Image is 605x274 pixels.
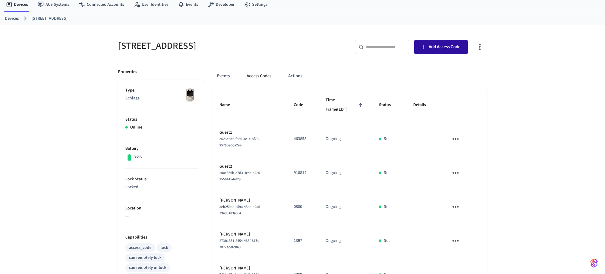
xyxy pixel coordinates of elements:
span: Status [379,100,399,110]
td: Ongoing [318,190,371,224]
span: Code [294,100,311,110]
div: access_code [129,245,151,251]
p: Properties [118,69,137,75]
p: Set [384,136,390,142]
img: Schlage Sense Smart Deadbolt with Camelot Trim, Front [182,87,198,102]
span: aeb250ec-e59a-43ae-b9ad-79a95183a594 [219,204,262,216]
button: Access Codes [242,69,276,83]
p: [PERSON_NAME] [219,265,279,272]
span: e623c6d6-f866-4e1e-8f73-2578ba0ca2ee [219,136,260,148]
img: SeamLogoGradient.69752ec5.svg [590,258,598,268]
button: Add Access Code [414,40,468,54]
a: Devices [5,15,19,22]
div: ant example [212,69,487,83]
p: [PERSON_NAME] [219,231,279,238]
p: Set [384,204,390,210]
div: lock [161,245,168,251]
p: Type [125,87,198,94]
h5: [STREET_ADDRESS] [118,40,299,52]
span: Add Access Code [429,43,461,51]
p: 96% [134,153,142,160]
div: can remotely lock [129,255,161,261]
p: [PERSON_NAME] [219,197,279,204]
p: Set [384,170,390,176]
p: 0880 [294,204,311,210]
p: Guest2 [219,163,279,170]
p: 463858 [294,136,311,142]
div: can remotely unlock [129,265,166,271]
td: Ongoing [318,224,371,258]
span: 273b1351-8454-488f-817c-a877acefc0a9 [219,238,260,250]
p: Status [125,116,198,123]
p: 1397 [294,238,311,244]
p: 918814 [294,170,311,176]
p: Capabilities [125,234,198,241]
span: Details [413,100,434,110]
p: Location [125,205,198,212]
td: Ongoing [318,122,371,156]
span: Time Frame(EDT) [326,95,364,115]
span: c0ac666b-a7d3-4c4e-a2c6-25561454ef29 [219,170,261,182]
p: — [125,213,198,219]
span: Name [219,100,238,110]
button: Actions [283,69,307,83]
p: Lock Status [125,176,198,182]
p: Guest1 [219,129,279,136]
p: Schlage [125,95,198,102]
td: Ongoing [318,156,371,190]
a: [STREET_ADDRESS] [32,15,67,22]
button: Events [212,69,235,83]
p: Set [384,238,390,244]
p: Online [130,124,142,131]
p: Battery [125,145,198,152]
p: Locked [125,184,198,190]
